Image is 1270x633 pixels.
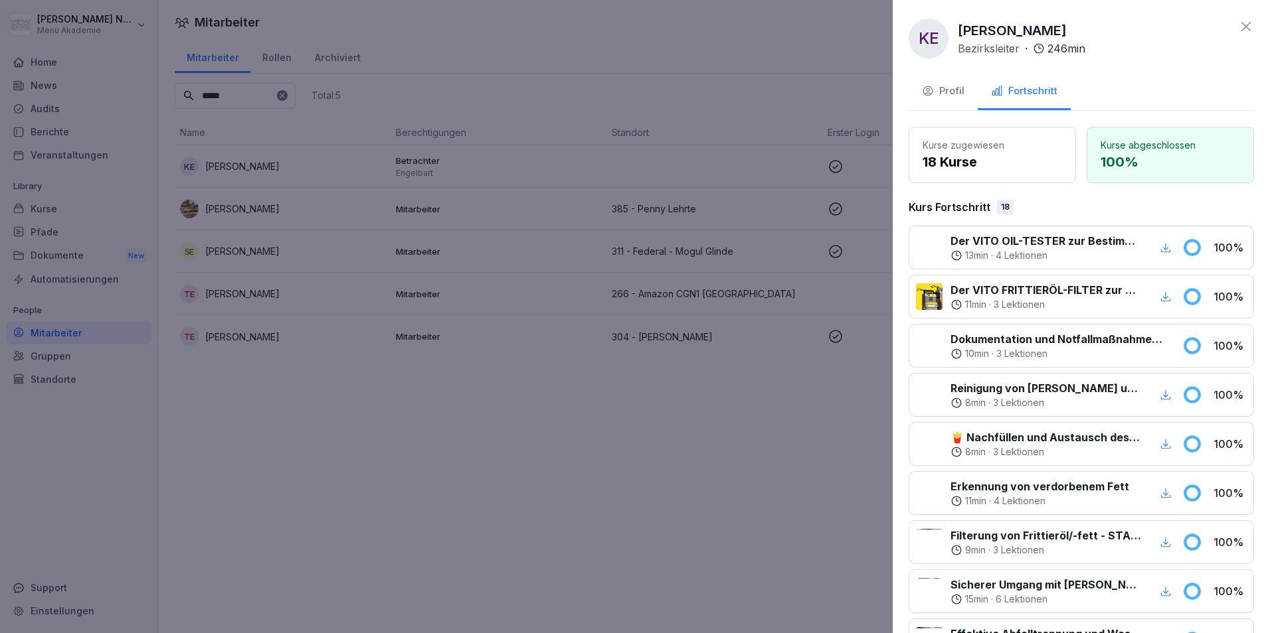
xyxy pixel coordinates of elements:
p: 100 % [1214,338,1247,354]
p: Erkennung von verdorbenem Fett [951,478,1129,494]
p: 3 Lektionen [993,396,1044,409]
p: 3 Lektionen [994,298,1045,311]
p: 18 Kurse [923,152,1062,172]
p: 8 min [965,396,986,409]
p: 🍟 Nachfüllen und Austausch des Frittieröl/-fettes [951,429,1141,445]
p: 8 min [965,445,986,458]
p: Reinigung von [PERSON_NAME] und Dunstabzugshauben [951,380,1141,396]
p: 9 min [965,543,986,557]
button: Profil [909,74,978,110]
div: Profil [922,84,964,99]
p: 4 Lektionen [996,249,1047,262]
div: · [951,396,1141,409]
p: Kurse abgeschlossen [1101,138,1240,152]
p: Der VITO FRITTIERÖL-FILTER zur Reinigung des Frittieröls [951,282,1141,298]
div: · [951,593,1141,606]
p: 100 % [1214,240,1247,255]
p: 6 Lektionen [996,593,1047,606]
div: · [951,494,1129,508]
div: Fortschritt [991,84,1057,99]
div: · [951,298,1141,311]
p: Bezirksleiter [958,40,1020,56]
p: 246 min [1047,40,1085,56]
div: · [958,40,1085,56]
div: 18 [997,200,1014,214]
p: 13 min [965,249,988,262]
p: 4 Lektionen [994,494,1045,508]
p: 10 min [965,347,989,360]
p: 3 Lektionen [996,347,1047,360]
div: KE [909,19,949,58]
p: 100 % [1214,387,1247,403]
div: · [951,347,1166,360]
p: 100 % [1214,485,1247,501]
button: Fortschritt [978,74,1071,110]
p: Filterung von Frittieröl/-fett - STANDARD ohne Vito [951,527,1141,543]
div: · [951,543,1141,557]
p: Dokumentation und Notfallmaßnahmen bei Fritteusen [951,331,1166,347]
p: 3 Lektionen [993,543,1044,557]
p: 11 min [965,298,986,311]
p: 100 % [1101,152,1240,172]
p: 3 Lektionen [993,445,1044,458]
div: · [951,249,1141,262]
p: 100 % [1214,436,1247,452]
p: Kurse zugewiesen [923,138,1062,152]
div: · [951,445,1141,458]
p: 15 min [965,593,988,606]
p: Sicherer Umgang mit [PERSON_NAME] [951,577,1141,593]
p: Der VITO OIL-TESTER zur Bestimmung Öl-Qualität [951,233,1141,249]
p: [PERSON_NAME] [958,21,1067,40]
p: 100 % [1214,583,1247,599]
p: 100 % [1214,534,1247,550]
p: 11 min [965,494,986,508]
p: Kurs Fortschritt [909,199,990,215]
p: 100 % [1214,289,1247,305]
